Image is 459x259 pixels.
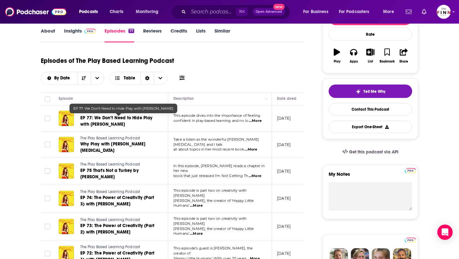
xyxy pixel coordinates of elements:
a: Similar [215,28,230,42]
button: Choose View [109,72,168,85]
p: [DATE] [277,224,291,229]
span: The Play Based Learning Podcast [80,218,140,222]
button: open menu [299,7,336,17]
span: Logged in as FINNMadison [437,5,451,19]
span: Monitoring [136,7,158,16]
button: Sort Direction [77,72,91,84]
span: EP 75 That's Not a Turkey by [PERSON_NAME] [80,168,139,180]
button: Column Actions [263,95,270,103]
span: Toggle select row [45,251,50,256]
span: By Date [54,76,72,80]
button: open menu [379,7,402,17]
a: EP 75 That's Not a Turkey by [PERSON_NAME] [80,167,157,180]
span: EP 73: The Power of Creativity (Part 2) with [PERSON_NAME] [80,223,154,235]
a: InsightsPodchaser Pro [64,28,96,42]
img: tell me why sparkle [356,89,361,94]
span: More [383,7,394,16]
p: [DATE] [277,115,291,121]
a: Get this podcast via API [337,144,404,160]
span: Toggle select row [45,168,50,174]
span: The Play Based Learning Podcast [80,245,140,249]
a: Episodes77 [105,28,134,42]
span: Why Play with [PERSON_NAME][MEDICAL_DATA] [80,141,146,153]
span: EP 77: We Don’t Need to Hide Play with [PERSON_NAME] [73,106,173,111]
div: Description [173,95,194,102]
div: List [368,60,373,63]
span: Toggle select row [45,115,50,121]
span: The Play Based Learning Podcast [80,109,140,114]
button: Bookmark [379,44,395,67]
span: Charts [110,7,123,16]
span: [PERSON_NAME], the creator of 'Happy Little Humans.' [173,198,254,208]
button: open menu [91,72,104,84]
input: Search podcasts, credits, & more... [188,7,236,17]
a: The Play Based Learning Podcast [80,189,157,195]
button: Open AdvancedNew [253,8,285,16]
img: User Profile [437,5,451,19]
span: Toggle select row [45,196,50,201]
button: open menu [75,7,106,17]
a: Contact This Podcast [329,103,412,115]
span: all about topics in her most recent book [173,147,244,152]
a: Show notifications dropdown [403,6,414,17]
button: Share [396,44,412,67]
a: Charts [106,7,127,17]
a: The Play Based Learning Podcast [80,217,157,223]
div: Episode [59,95,73,102]
p: [DATE] [277,196,291,201]
span: This episode’s guest is [PERSON_NAME], the creator of [173,246,253,255]
button: open menu [131,7,167,17]
div: Open Intercom Messenger [437,225,453,240]
p: [DATE] [277,168,291,174]
a: The Play Based Learning Podcast [80,136,157,141]
span: The Play Based Learning Podcast [80,189,140,194]
span: Get this podcast via API [349,149,398,155]
div: Search podcasts, credits, & more... [177,4,296,19]
a: EP 73: The Power of Creativity (Part 2) with [PERSON_NAME] [80,223,157,235]
button: tell me why sparkleTell Me Why [329,85,412,98]
a: Pro website [405,237,416,243]
a: The Play Based Learning Podcast [80,162,157,167]
h1: Episodes of The Play Based Learning Podcast [41,57,174,65]
button: open menu [335,7,379,17]
div: Sort Direction [140,72,154,84]
a: Lists [196,28,206,42]
button: Export One-Sheet [329,121,412,133]
div: Date Aired [277,95,296,102]
span: This episode is part two on creativity with [PERSON_NAME] [173,188,246,198]
span: ...More [190,231,203,236]
span: In this episode, [PERSON_NAME] reads a chapter in her new [173,164,265,173]
img: Podchaser - Follow, Share and Rate Podcasts [5,6,66,18]
span: This episode is part two on creativity with [PERSON_NAME] [173,216,246,226]
img: Podchaser Pro [84,29,96,34]
a: Why Play with [PERSON_NAME][MEDICAL_DATA] [80,141,157,154]
a: Credits [171,28,187,42]
span: ...More [249,118,262,123]
a: EP 77: We Don’t Need to Hide Play with [PERSON_NAME] [80,115,157,128]
label: My Notes [329,171,412,182]
span: Toggle select row [45,224,50,229]
p: [DATE] [277,142,291,147]
div: 77 [128,29,134,33]
a: EP 74: The Power of Creativity (Part 3) with [PERSON_NAME] [80,195,157,207]
img: Podchaser Pro [405,168,416,173]
a: Pro website [405,167,416,173]
span: This episode dives into the importance of feeling [173,113,260,118]
p: [DATE] [277,251,291,256]
a: Reviews [143,28,162,42]
span: Tell Me Why [363,89,385,94]
span: The Play Based Learning Podcast [80,162,140,166]
span: confident in play-based learning and no lo [173,118,248,123]
a: The Play Based Learning Podcast [80,244,157,250]
span: ...More [190,203,203,208]
span: [PERSON_NAME], the creator of 'Happy Little Humans.' [173,226,254,236]
span: New [273,4,285,10]
button: Show profile menu [437,5,451,19]
span: For Podcasters [339,7,369,16]
span: EP 77: We Don’t Need to Hide Play with [PERSON_NAME] [80,115,153,127]
div: Share [399,60,408,63]
div: Rate [329,28,412,41]
button: Play [329,44,345,67]
h2: Choose List sort [41,72,104,85]
span: Open Advanced [256,10,282,13]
